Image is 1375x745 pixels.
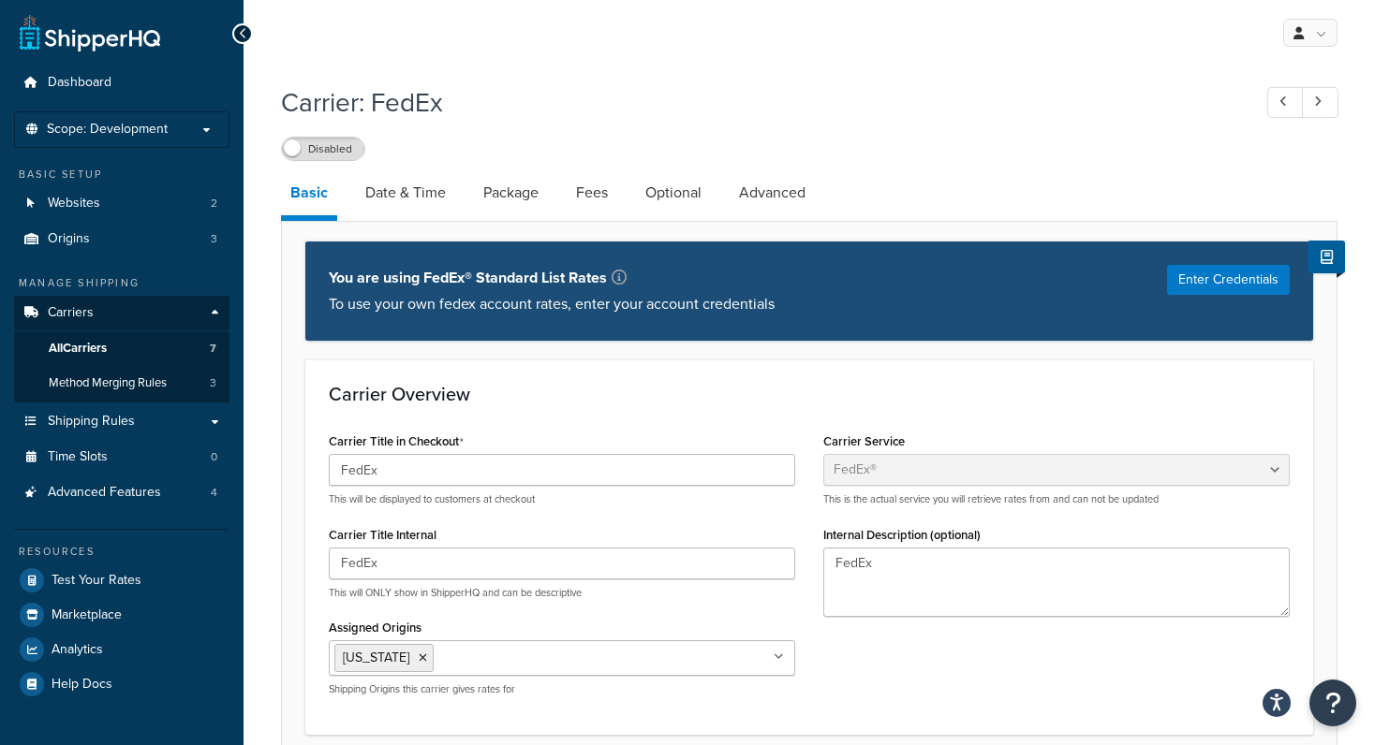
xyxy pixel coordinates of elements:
span: 4 [211,485,217,501]
a: Time Slots0 [14,440,229,475]
div: Basic Setup [14,167,229,183]
span: Analytics [52,642,103,658]
span: Shipping Rules [48,414,135,430]
li: Origins [14,222,229,256]
a: Fees [567,170,617,215]
a: Dashboard [14,66,229,100]
span: Test Your Rates [52,573,141,589]
a: Carriers [14,296,229,330]
a: Test Your Rates [14,563,229,597]
a: Help Docs [14,667,229,701]
span: Origins [48,231,90,247]
h1: Carrier: FedEx [281,84,1233,121]
p: This will be displayed to customers at checkout [329,492,795,506]
textarea: FedEx [823,548,1290,617]
span: Scope: Development [47,122,168,138]
a: Advanced [730,170,815,215]
label: Disabled [282,138,364,160]
a: Shipping Rules [14,404,229,439]
a: Next Record [1302,87,1338,118]
p: Shipping Origins this carrier gives rates for [329,682,795,696]
button: Show Help Docs [1308,241,1345,273]
span: Help Docs [52,677,112,693]
span: [US_STATE] [343,648,409,667]
p: You are using FedEx® Standard List Rates [329,265,775,291]
label: Carrier Title in Checkout [329,434,464,449]
a: Analytics [14,633,229,666]
button: Open Resource Center [1309,679,1356,726]
a: Advanced Features4 [14,475,229,510]
label: Internal Description (optional) [823,528,981,542]
label: Assigned Origins [329,621,421,635]
span: 3 [211,231,217,247]
span: Method Merging Rules [49,375,167,391]
span: Advanced Features [48,485,161,501]
span: 2 [211,196,217,212]
a: Websites2 [14,186,229,221]
li: Websites [14,186,229,221]
p: To use your own fedex account rates, enter your account credentials [329,291,775,317]
a: Previous Record [1267,87,1304,118]
span: Websites [48,196,100,212]
a: Optional [636,170,711,215]
h3: Carrier Overview [329,384,1290,404]
a: AllCarriers7 [14,331,229,366]
label: Carrier Title Internal [329,528,436,542]
span: All Carriers [49,341,107,357]
span: Marketplace [52,607,122,623]
span: 7 [210,341,216,357]
span: 0 [211,449,217,465]
li: Time Slots [14,440,229,475]
div: Manage Shipping [14,275,229,291]
a: Basic [281,170,337,221]
a: Origins3 [14,222,229,256]
a: Method Merging Rules3 [14,366,229,401]
li: Advanced Features [14,475,229,510]
a: Date & Time [356,170,455,215]
p: This will ONLY show in ShipperHQ and can be descriptive [329,586,795,600]
span: Carriers [48,305,94,321]
a: Marketplace [14,598,229,632]
span: Dashboard [48,75,111,91]
span: 3 [210,375,216,391]
li: Carriers [14,296,229,402]
li: Method Merging Rules [14,366,229,401]
a: Package [474,170,548,215]
label: Carrier Service [823,434,905,448]
button: Enter Credentials [1167,265,1290,295]
p: This is the actual service you will retrieve rates from and can not be updated [823,492,1290,506]
div: Resources [14,544,229,560]
span: Time Slots [48,449,108,465]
